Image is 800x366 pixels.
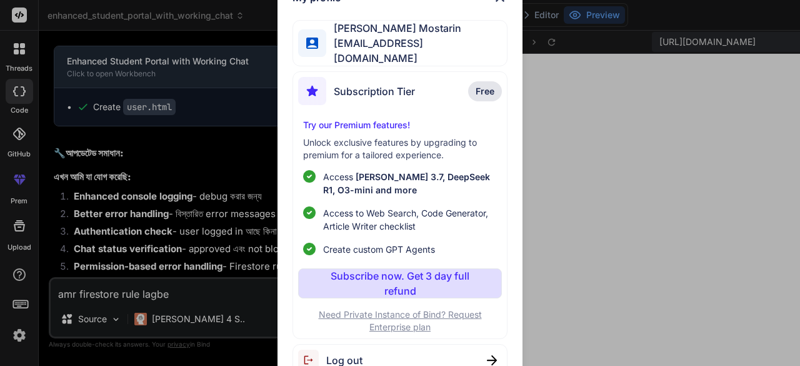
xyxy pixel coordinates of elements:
span: Access to Web Search, Code Generator, Article Writer checklist [323,206,496,233]
p: Try our Premium features! [303,119,496,131]
span: Create custom GPT Agents [323,243,435,256]
span: [EMAIL_ADDRESS][DOMAIN_NAME] [326,36,506,66]
span: [PERSON_NAME] 3.7, DeepSeek R1, O3-mini and more [323,171,490,195]
img: profile [306,38,318,49]
p: Need Private Instance of Bind? Request Enterprise plan [298,308,501,333]
img: close [487,355,497,365]
p: Subscribe now. Get 3 day full refund [322,268,477,298]
button: Subscribe now. Get 3 day full refund [298,268,501,298]
img: subscription [298,77,326,105]
p: Unlock exclusive features by upgrading to premium for a tailored experience. [303,136,496,161]
span: Subscription Tier [334,84,415,99]
span: Free [476,85,494,98]
img: checklist [303,206,316,219]
p: Access [323,170,496,196]
img: checklist [303,243,316,255]
img: checklist [303,170,316,183]
span: [PERSON_NAME] Mostarin [326,21,506,36]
